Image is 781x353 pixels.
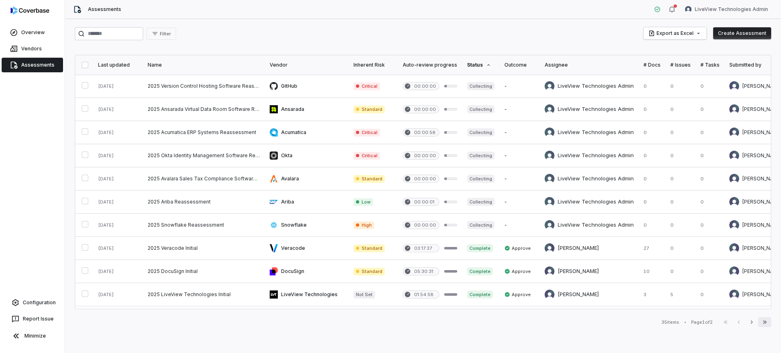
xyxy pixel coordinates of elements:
button: Create Assessment [713,27,771,39]
div: Assignee [545,62,634,68]
div: Name [148,62,260,68]
button: Export as Excel [644,27,707,39]
span: Filter [160,31,171,37]
span: Report Issue [23,316,54,322]
img: LiveView Technologies Admin avatar [545,220,554,230]
td: - [500,144,540,167]
img: LiveView Technologies Admin avatar [545,174,554,184]
div: Status [467,62,495,68]
div: Last updated [98,62,138,68]
a: Assessments [2,58,63,72]
img: LiveView Technologies Admin avatar [545,151,554,160]
div: 35 items [661,319,679,325]
div: # Docs [644,62,661,68]
img: LiveView Technologies Admin avatar [545,104,554,114]
td: - [500,75,540,98]
div: # Issues [670,62,691,68]
img: Mike Phillips avatar [729,220,739,230]
img: Mike Phillips avatar [545,266,554,276]
button: Filter [146,28,176,40]
img: Mike Phillips avatar [729,151,739,160]
img: Mike Phillips avatar [729,128,739,137]
button: LiveView Technologies Admin avatarLiveView Technologies Admin [680,3,773,15]
div: # Tasks [700,62,720,68]
span: Minimize [24,333,46,339]
div: • [684,319,686,325]
img: Mike Phillips avatar [729,290,739,299]
img: Mike Phillips avatar [729,104,739,114]
img: Mike Phillips avatar [729,81,739,91]
img: Mike Phillips avatar [729,197,739,207]
img: Mike Lewis avatar [545,243,554,253]
span: Configuration [23,299,56,306]
img: LiveView Technologies Admin avatar [545,197,554,207]
img: logo-D7KZi-bG.svg [11,6,49,15]
a: Configuration [3,295,61,310]
img: Mike Phillips avatar [545,290,554,299]
a: Overview [2,25,63,40]
img: Mike Phillips avatar [729,174,739,184]
img: LiveView Technologies Admin avatar [545,81,554,91]
span: LiveView Technologies Admin [695,6,768,13]
button: Minimize [3,328,61,344]
td: - [500,191,540,214]
td: - [500,98,540,121]
img: Mike Lewis avatar [729,266,739,276]
div: Inherent Risk [353,62,393,68]
td: - [500,121,540,144]
span: Vendors [21,45,42,52]
button: Report Issue [3,312,61,326]
img: Mike Lewis avatar [729,243,739,253]
img: LiveView Technologies Admin avatar [685,6,692,13]
span: Assessments [88,6,121,13]
div: Page 1 of 2 [691,319,713,325]
div: Auto-review progress [403,62,457,68]
div: Outcome [504,62,535,68]
a: Vendors [2,41,63,56]
img: LiveView Technologies Admin avatar [545,128,554,137]
span: Overview [21,29,45,36]
td: - [500,167,540,191]
span: Assessments [21,62,55,68]
div: Vendor [270,62,344,68]
td: - [500,214,540,237]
